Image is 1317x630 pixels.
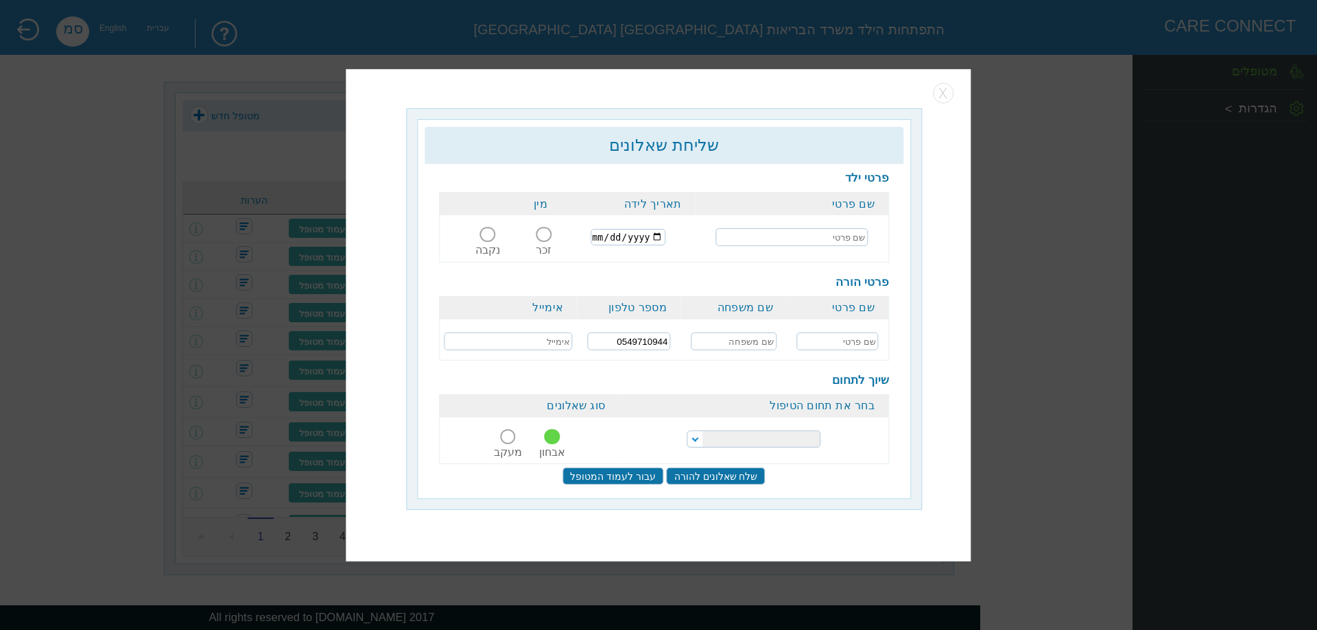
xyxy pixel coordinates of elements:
label: מעקב [494,446,522,458]
label: אבחון [539,446,565,458]
label: נקבה [475,244,500,256]
input: שם משפחה [691,332,776,350]
th: מספר טלפון [578,296,681,319]
th: שם פרטי [787,296,889,319]
label: זכר [536,244,551,256]
th: בחר את תחום הטיפול [619,394,889,417]
th: שם פרטי [696,192,889,215]
th: סוג שאלונים [440,394,619,417]
th: אימייל [440,296,578,319]
th: שם משפחה [680,296,787,319]
input: תאריך לידה [591,229,665,245]
b: פרטי ילד [845,171,889,184]
input: שם פרטי [715,228,868,246]
input: אימייל [444,332,573,350]
th: תאריך לידה [561,192,696,215]
h2: שליחת שאלונים [431,136,897,155]
input: עבור לעמוד המטופל [562,468,663,485]
input: שלח שאלונים להורה [667,468,766,485]
input: מספר טלפון [587,332,670,350]
input: שם פרטי [796,332,878,350]
b: שיוך לתחום [832,374,889,387]
th: מין [440,192,561,215]
b: פרטי הורה [835,276,889,289]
